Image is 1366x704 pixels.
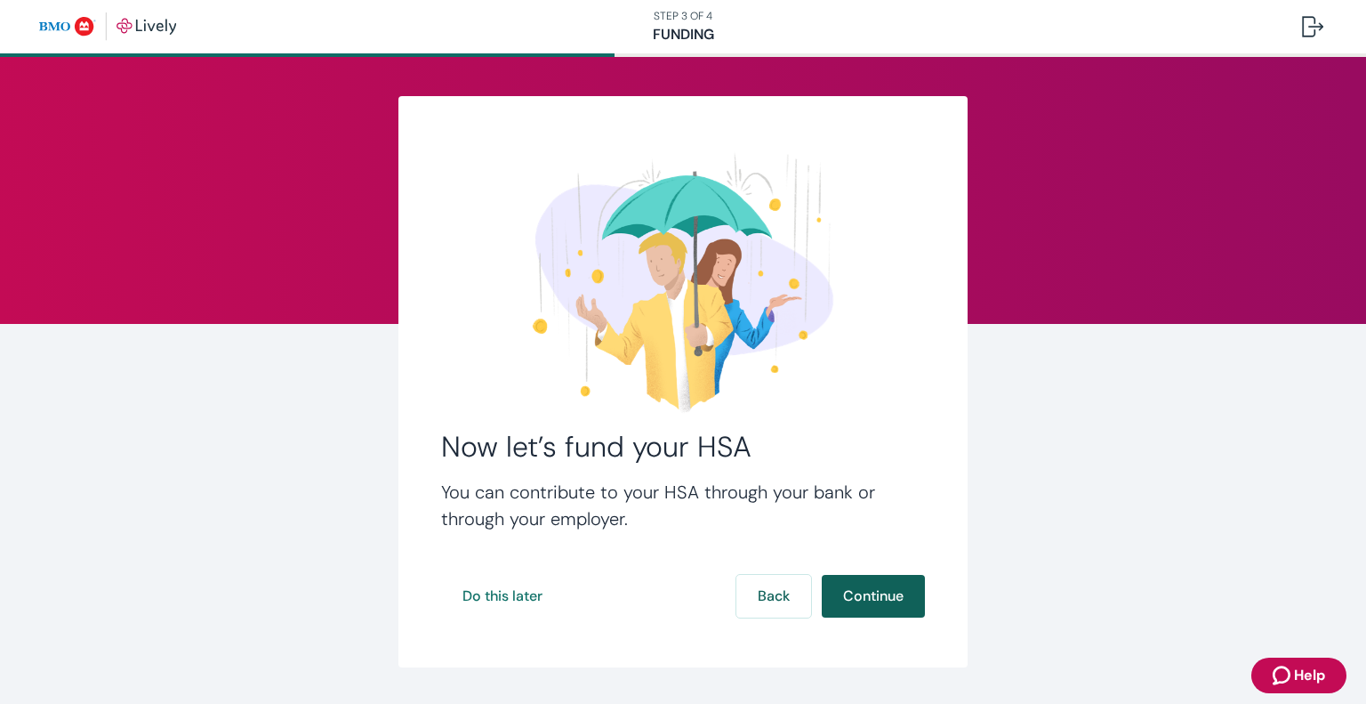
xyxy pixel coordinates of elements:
[441,429,925,465] h2: Now let’s fund your HSA
[736,575,811,618] button: Back
[39,12,177,41] img: Lively
[1294,665,1325,686] span: Help
[822,575,925,618] button: Continue
[1273,665,1294,686] svg: Zendesk support icon
[1251,658,1346,693] button: Zendesk support iconHelp
[441,575,564,618] button: Do this later
[1288,5,1338,48] button: Log out
[441,479,925,532] h4: You can contribute to your HSA through your bank or through your employer.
